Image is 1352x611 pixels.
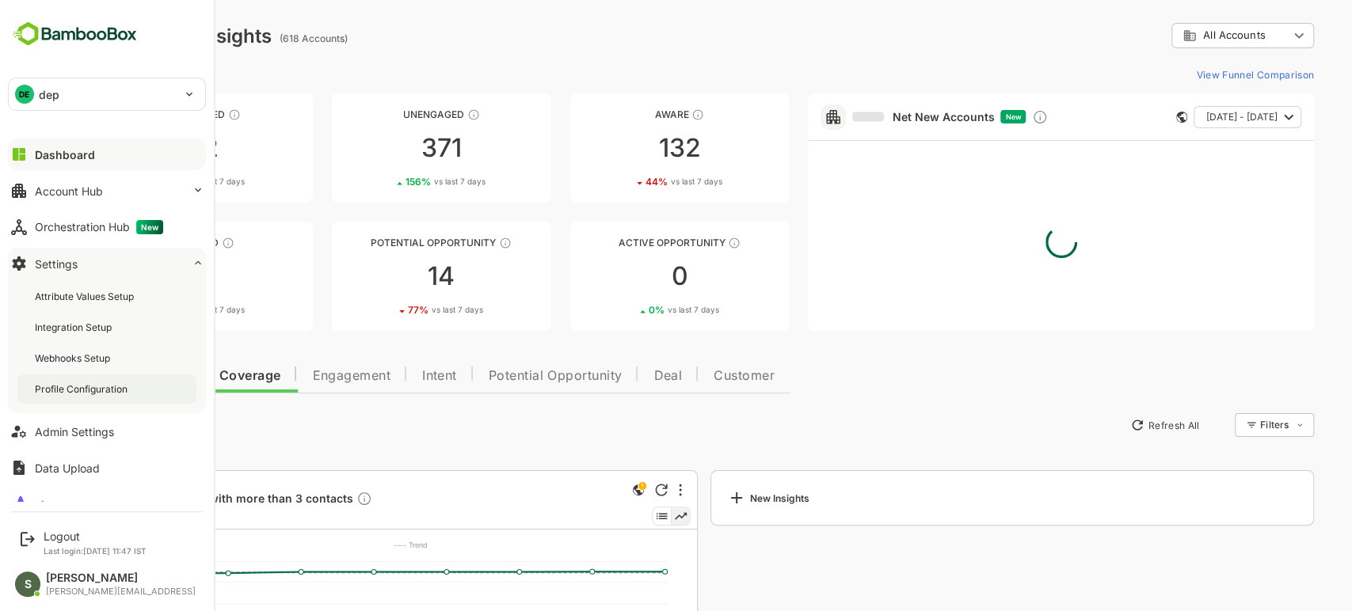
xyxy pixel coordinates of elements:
a: Net New Accounts [797,110,939,124]
text: ---- Trend [338,541,372,549]
span: Engagement [257,370,335,382]
div: These accounts have not been engaged with for a defined time period [173,108,185,121]
div: Dashboard [35,148,95,161]
div: 0 [515,264,734,289]
span: New [136,220,163,234]
p: dep [39,86,59,103]
ag: (618 Accounts) [224,32,297,44]
div: 92 [38,135,257,161]
span: Potential Opportunity [433,370,567,382]
div: All Accounts [1116,21,1259,51]
text: 400 [71,578,86,586]
div: [PERSON_NAME] [46,571,196,585]
a: New Insights [655,470,1259,526]
div: Dashboard Insights [38,25,216,47]
div: Description not present [301,491,317,509]
span: Intent [367,370,402,382]
div: Active Opportunity [515,237,734,249]
a: UnreachedThese accounts have not been engaged with for a defined time period9218%vs last 7 days [38,93,257,203]
div: Webhooks Setup [35,351,113,365]
button: Orchestration HubNew [8,211,206,243]
div: 371 [276,135,496,161]
img: BambooboxFullLogoMark.5f36c76dfaba33ec1ec1367b70bb1252.svg [8,19,142,49]
div: Potential Opportunity [276,237,496,249]
div: 18 % [115,176,189,188]
div: This card does not support filter and segments [1121,112,1132,123]
div: Attribute Values Setup [35,290,137,303]
div: Unengaged [276,108,496,120]
text: 300 [71,598,86,607]
span: [DATE] - [DATE] [1151,107,1222,127]
div: Logout [44,529,147,543]
span: Data Quality and Coverage [54,370,225,382]
div: Filters [1203,411,1259,439]
div: Refresh [600,484,612,496]
div: These accounts have not shown enough engagement and need nurturing [412,108,425,121]
span: vs last 7 days [376,304,428,316]
div: Profile Configuration [35,382,131,396]
button: New Insights [38,411,154,439]
p: Last login: [DATE] 11:47 IST [44,546,147,556]
button: Data Upload [8,452,206,484]
div: 91 % [115,304,189,316]
span: New [950,112,965,121]
div: Settings [35,257,78,271]
div: Aware [515,108,734,120]
div: 0 % [593,304,664,316]
button: Admin Settings [8,416,206,447]
span: vs last 7 days [138,304,189,316]
div: This is a global insight. Segment selection is not applicable for this view [573,480,592,502]
a: Active OpportunityThese accounts have open opportunities which might be at any of the Sales Stage... [515,222,734,331]
text: 500 [72,557,86,566]
div: 9 [38,264,257,289]
button: View Funnel Comparison [1134,62,1259,87]
a: UnengagedThese accounts have not shown enough engagement and need nurturing371156%vs last 7 days [276,93,496,203]
div: [PERSON_NAME][EMAIL_ADDRESS] [46,586,196,597]
div: 44 % [590,176,667,188]
span: Deal [598,370,626,382]
div: Account Hub [35,184,103,198]
a: EngagedThese accounts are warm, further nurturing would qualify them to MQAs991%vs last 7 days [38,222,257,331]
div: Integration Setup [35,321,115,334]
div: More [623,484,626,496]
a: AwareThese accounts have just entered the buying cycle and need further nurturing13244%vs last 7 ... [515,93,734,203]
button: Dashboard [8,139,206,170]
div: 14 [276,264,496,289]
div: These accounts have open opportunities which might be at any of the Sales Stages [672,237,685,249]
div: S [15,571,40,597]
span: -- Accounts with more than 3 contacts [84,491,317,509]
div: 132 [515,135,734,161]
div: These accounts are MQAs and can be passed on to Inside Sales [444,237,456,249]
button: Lumo [8,488,206,520]
span: Customer [658,370,719,382]
button: Settings [8,248,206,279]
button: [DATE] - [DATE] [1138,106,1246,128]
div: DE [15,85,34,104]
div: Filters [1205,419,1233,431]
div: Lumo [41,498,70,511]
div: All Accounts [1127,28,1233,43]
span: vs last 7 days [138,176,189,188]
button: Refresh All [1068,412,1151,438]
div: Data Upload [35,461,100,475]
div: Discover new ICP-fit accounts showing engagement — via intent surges, anonymous website visits, L... [977,109,992,125]
div: Unreached [38,108,257,120]
div: 156 % [350,176,430,188]
div: These accounts have just entered the buying cycle and need further nurturing [636,108,649,121]
a: -- Accounts with more than 3 contactsDescription not present [84,491,323,509]
span: vs last 7 days [379,176,430,188]
div: 77 % [352,304,428,316]
div: Admin Settings [35,425,114,438]
span: vs last 7 days [612,304,664,316]
div: Orchestration Hub [35,220,163,234]
button: Account Hub [8,175,206,207]
div: DEdep [9,78,205,110]
span: vs last 7 days [615,176,667,188]
div: These accounts are warm, further nurturing would qualify them to MQAs [166,237,179,249]
span: All Accounts [1148,29,1209,41]
a: Potential OpportunityThese accounts are MQAs and can be passed on to Inside Sales1477%vs last 7 days [276,222,496,331]
div: New Insights [672,488,754,507]
div: Engaged [38,237,257,249]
